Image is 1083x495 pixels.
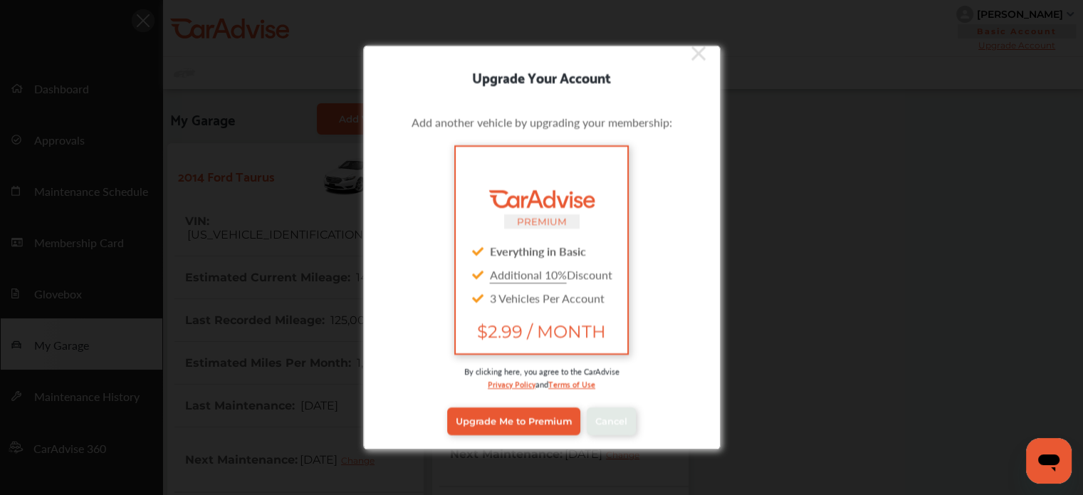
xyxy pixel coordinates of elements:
a: Terms of Use [548,376,595,390]
p: Add another vehicle by upgrading your membership: [385,113,699,130]
small: PREMIUM [517,215,567,226]
u: Additional 10% [490,266,567,282]
div: By clicking here, you agree to the CarAdvise and [385,365,699,404]
a: Cancel [587,407,636,434]
strong: Everything in Basic [490,242,586,259]
div: 3 Vehicles Per Account [467,286,615,309]
a: Upgrade Me to Premium [447,407,580,434]
div: Upgrade Your Account [364,65,720,88]
iframe: Button to launch messaging window [1026,438,1072,484]
a: Privacy Policy [488,376,535,390]
span: Upgrade Me to Premium [456,416,572,427]
span: Cancel [595,416,627,427]
span: Discount [490,266,612,282]
span: $2.99 / MONTH [467,321,615,341]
